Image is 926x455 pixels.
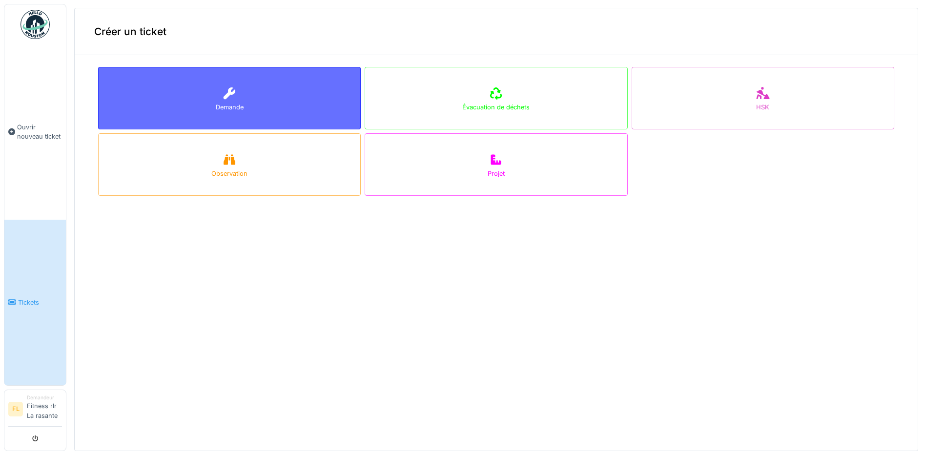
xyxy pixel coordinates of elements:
[211,169,247,178] div: Observation
[17,123,62,141] span: Ouvrir nouveau ticket
[8,394,62,427] a: FL DemandeurFitness rlr La rasante
[18,298,62,307] span: Tickets
[4,220,66,385] a: Tickets
[75,8,918,55] div: Créer un ticket
[462,103,530,112] div: Évacuation de déchets
[27,394,62,401] div: Demandeur
[488,169,505,178] div: Projet
[27,394,62,424] li: Fitness rlr La rasante
[4,44,66,220] a: Ouvrir nouveau ticket
[21,10,50,39] img: Badge_color-CXgf-gQk.svg
[756,103,769,112] div: HSK
[8,402,23,416] li: FL
[216,103,244,112] div: Demande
